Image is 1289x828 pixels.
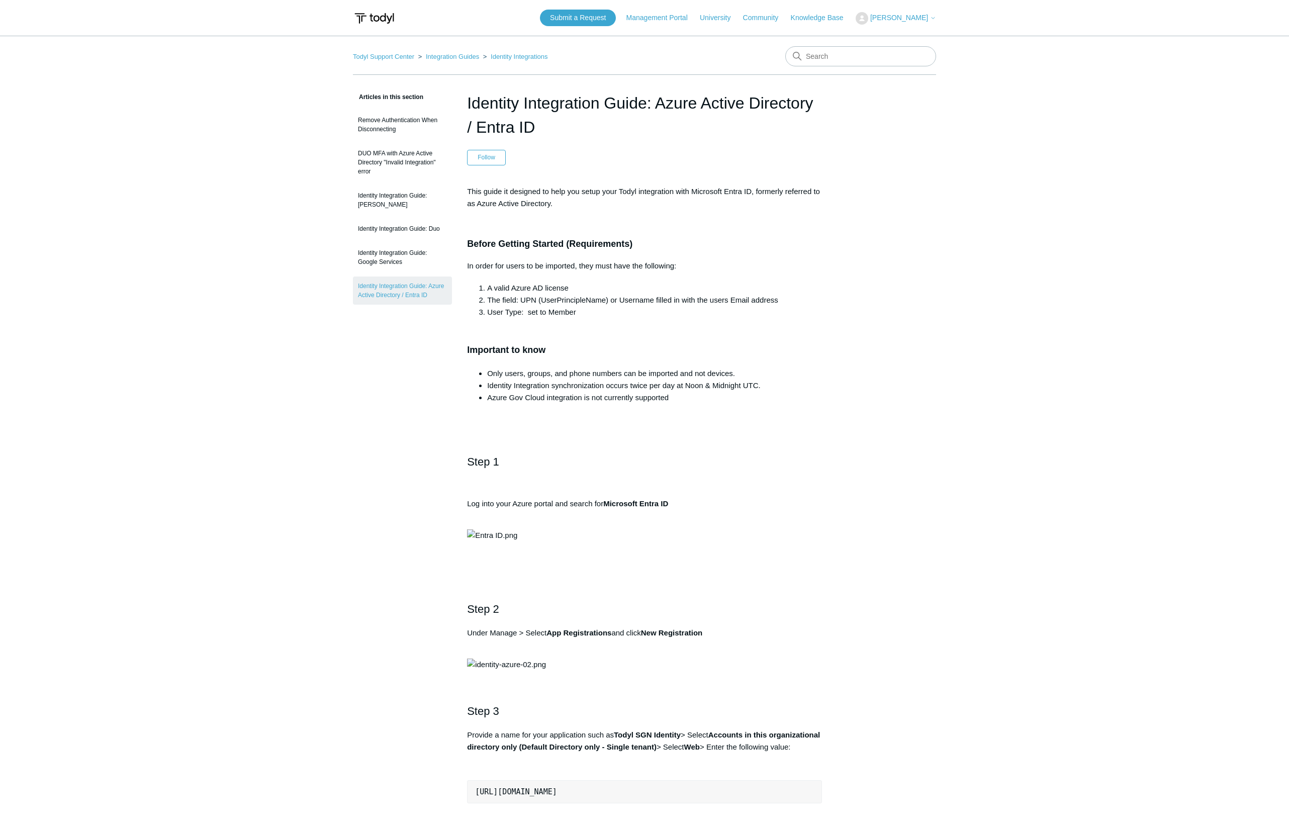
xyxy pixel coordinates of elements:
a: Identity Integration Guide: Azure Active Directory / Entra ID [353,277,452,305]
li: The field: UPN (UserPrincipleName) or Username filled in with the users Email address [487,294,822,306]
h2: Step 1 [467,453,822,488]
h3: Important to know [467,328,822,357]
li: User Type: set to Member [487,306,822,318]
a: Integration Guides [426,53,479,60]
li: A valid Azure AD license [487,282,822,294]
img: identity-azure-02.png [467,659,546,671]
p: Provide a name for your application such as > Select > Select > Enter the following value: [467,729,822,753]
a: Remove Authentication When Disconnecting [353,111,452,139]
h3: Before Getting Started (Requirements) [467,237,822,251]
strong: Microsoft Entra ID [603,499,668,508]
img: Todyl Support Center Help Center home page [353,9,396,28]
a: University [700,13,741,23]
span: Articles in this section [353,94,423,101]
a: Submit a Request [540,10,616,26]
p: Log into your Azure portal and search for [467,498,822,522]
a: Identity Integration Guide: Google Services [353,243,452,271]
a: DUO MFA with Azure Active Directory "Invalid Integration" error [353,144,452,181]
h2: Step 2 [467,600,822,618]
a: Knowledge Base [791,13,854,23]
button: [PERSON_NAME] [856,12,936,25]
li: Todyl Support Center [353,53,416,60]
a: Identity Integration Guide: [PERSON_NAME] [353,186,452,214]
a: Identity Integrations [491,53,547,60]
strong: Web [684,743,700,751]
li: Integration Guides [416,53,481,60]
strong: App Registrations [546,628,611,637]
h2: Step 3 [467,702,822,720]
pre: [URL][DOMAIN_NAME] [467,780,822,803]
h1: Identity Integration Guide: Azure Active Directory / Entra ID [467,91,822,139]
p: Under Manage > Select and click [467,627,822,651]
li: Identity Integrations [481,53,548,60]
button: Follow Article [467,150,506,165]
strong: New Registration [641,628,703,637]
a: Identity Integration Guide: Duo [353,219,452,238]
strong: Todyl SGN Identity [614,730,681,739]
a: Todyl Support Center [353,53,414,60]
p: In order for users to be imported, they must have the following: [467,260,822,272]
input: Search [785,46,936,66]
img: Entra ID.png [467,529,517,541]
span: [PERSON_NAME] [870,14,928,22]
a: Management Portal [626,13,698,23]
a: Community [743,13,789,23]
li: Identity Integration synchronization occurs twice per day at Noon & Midnight UTC. [487,380,822,392]
p: This guide it designed to help you setup your Todyl integration with Microsoft Entra ID, formerly... [467,186,822,210]
li: Azure Gov Cloud integration is not currently supported [487,392,822,404]
li: Only users, groups, and phone numbers can be imported and not devices. [487,367,822,380]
